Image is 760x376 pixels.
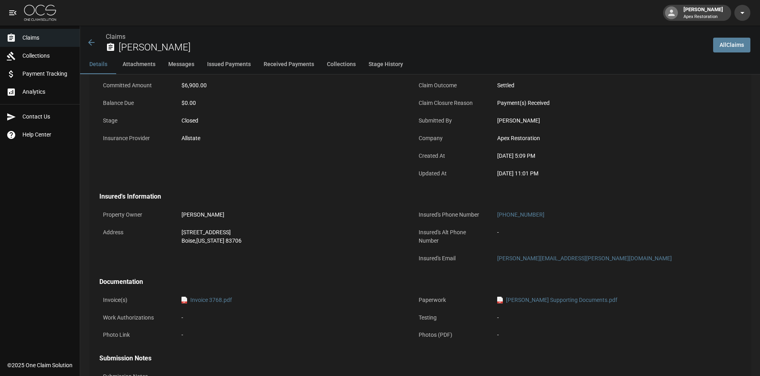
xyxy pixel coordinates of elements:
p: Created At [415,148,487,164]
div: [PERSON_NAME] [680,6,726,20]
h2: [PERSON_NAME] [119,42,707,53]
div: $0.00 [181,99,402,107]
p: Updated At [415,166,487,181]
div: - [497,228,718,237]
p: Insured's Alt Phone Number [415,225,487,249]
div: - [497,314,718,322]
div: Allstate [181,134,402,143]
p: Apex Restoration [683,14,723,20]
span: Analytics [22,88,73,96]
p: Submitted By [415,113,487,129]
a: AllClaims [713,38,750,52]
span: Help Center [22,131,73,139]
a: pdfInvoice 3768.pdf [181,296,232,304]
p: Paperwork [415,292,487,308]
p: Company [415,131,487,146]
h4: Insured's Information [99,193,721,201]
div: Apex Restoration [497,134,718,143]
h4: Submission Notes [99,354,721,362]
nav: breadcrumb [106,32,707,42]
p: Stage [99,113,171,129]
span: Payment Tracking [22,70,73,78]
img: ocs-logo-white-transparent.png [24,5,56,21]
span: Collections [22,52,73,60]
h4: Documentation [99,278,721,286]
span: Claims [22,34,73,42]
div: Closed [181,117,402,125]
p: Photos (PDF) [415,327,487,343]
div: [DATE] 5:09 PM [497,152,718,160]
div: $6,900.00 [181,81,402,90]
button: Messages [162,55,201,74]
div: © 2025 One Claim Solution [7,361,73,369]
a: [PHONE_NUMBER] [497,211,544,218]
div: Payment(s) Received [497,99,718,107]
p: Insured's Phone Number [415,207,487,223]
button: Received Payments [257,55,321,74]
p: Address [99,225,171,240]
button: Collections [321,55,362,74]
p: Insured's Email [415,251,487,266]
div: [PERSON_NAME] [497,117,718,125]
a: Claims [106,33,125,40]
div: - [181,314,402,322]
p: Property Owner [99,207,171,223]
p: Work Authorizations [99,310,171,326]
button: Issued Payments [201,55,257,74]
div: Boise , [US_STATE] 83706 [181,237,402,245]
button: Stage History [362,55,409,74]
div: [DATE] 11:01 PM [497,169,718,178]
div: - [497,331,718,339]
button: open drawer [5,5,21,21]
button: Details [80,55,116,74]
p: Committed Amount [99,78,171,93]
div: Settled [497,81,718,90]
div: - [181,331,402,339]
div: anchor tabs [80,55,760,74]
span: Contact Us [22,113,73,121]
a: [PERSON_NAME][EMAIL_ADDRESS][PERSON_NAME][DOMAIN_NAME] [497,255,672,261]
a: pdf[PERSON_NAME] Supporting Documents.pdf [497,296,617,304]
p: Claim Outcome [415,78,487,93]
div: [PERSON_NAME] [181,211,402,219]
p: Balance Due [99,95,171,111]
p: Claim Closure Reason [415,95,487,111]
p: Insurance Provider [99,131,171,146]
p: Invoice(s) [99,292,171,308]
p: Testing [415,310,487,326]
div: [STREET_ADDRESS] [181,228,402,237]
p: Photo Link [99,327,171,343]
button: Attachments [116,55,162,74]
